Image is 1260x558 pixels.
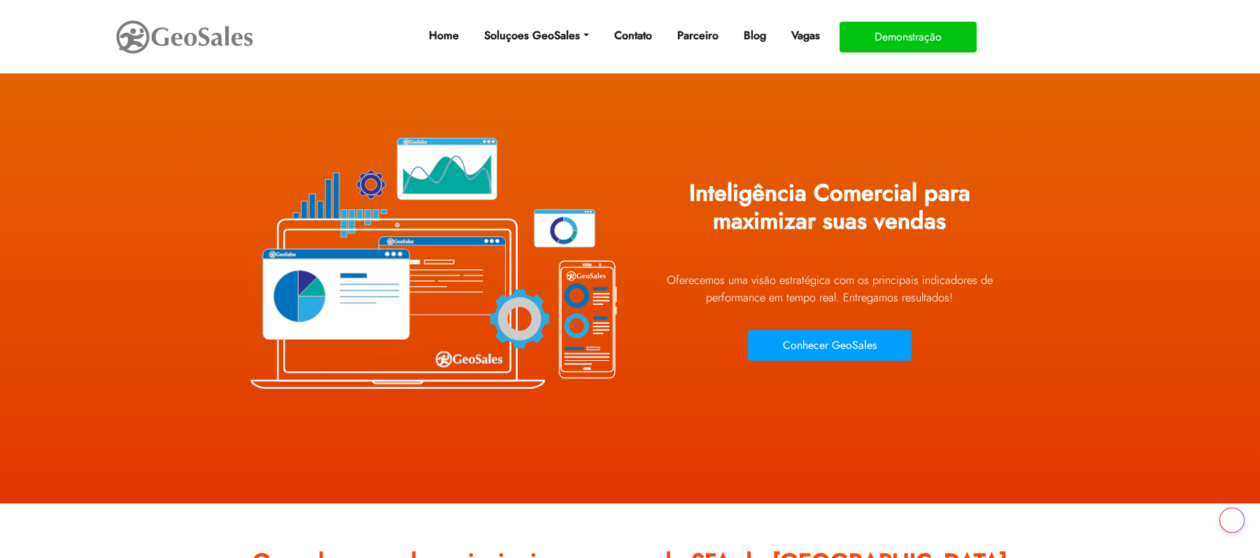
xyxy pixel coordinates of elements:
a: Contato [609,22,658,50]
img: Plataforma GeoSales [242,105,620,420]
a: Parceiro [672,22,724,50]
a: Vagas [786,22,826,50]
button: Demonstração [840,22,977,52]
a: Home [423,22,465,50]
button: Conhecer GeoSales [748,330,912,361]
h1: Inteligência Comercial para maximizar suas vendas [641,169,1019,256]
p: Oferecemos uma visão estratégica com os principais indicadores de performance em tempo real. Ent... [641,271,1019,306]
a: Soluçoes GeoSales [479,22,594,50]
img: GeoSales [115,17,255,57]
a: Blog [738,22,772,50]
